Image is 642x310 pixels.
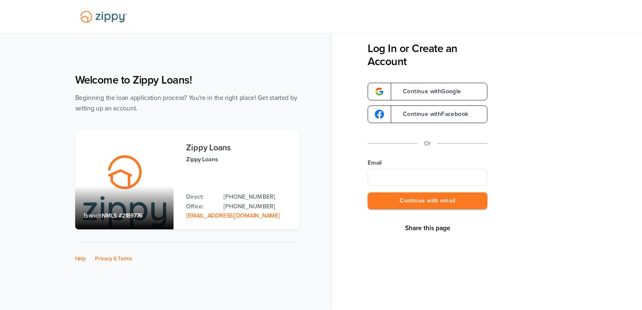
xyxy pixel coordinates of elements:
p: Direct: [186,192,215,202]
span: Branch [84,212,102,219]
input: Email Address [368,169,487,186]
button: Share This Page [403,224,453,232]
a: Office Phone: 512-975-2947 [224,202,291,211]
a: Direct Phone: 512-975-2947 [224,192,291,202]
button: Continue with email [368,192,487,210]
a: google-logoContinue withGoogle [368,83,487,100]
h3: Log In or Create an Account [368,42,487,68]
label: Email [368,159,487,167]
span: Continue with Facebook [395,111,468,117]
p: Or [424,138,431,149]
a: Privacy & Terms [95,255,132,262]
a: google-logoContinue withFacebook [368,105,487,123]
a: Email Address: zippyguide@zippymh.com [186,212,279,219]
img: google-logo [375,87,384,96]
span: Continue with Google [395,89,461,95]
img: google-logo [375,110,384,119]
h1: Welcome to Zippy Loans! [75,74,300,87]
a: Help [75,255,86,262]
p: Office: [186,202,215,211]
span: NMLS #2189776 [102,212,142,219]
h3: Zippy Loans [186,143,291,152]
img: Lender Logo [75,7,132,26]
p: Zippy Loans [186,155,291,164]
span: Beginning the loan application process? You're in the right place! Get started by setting up an a... [75,94,297,112]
